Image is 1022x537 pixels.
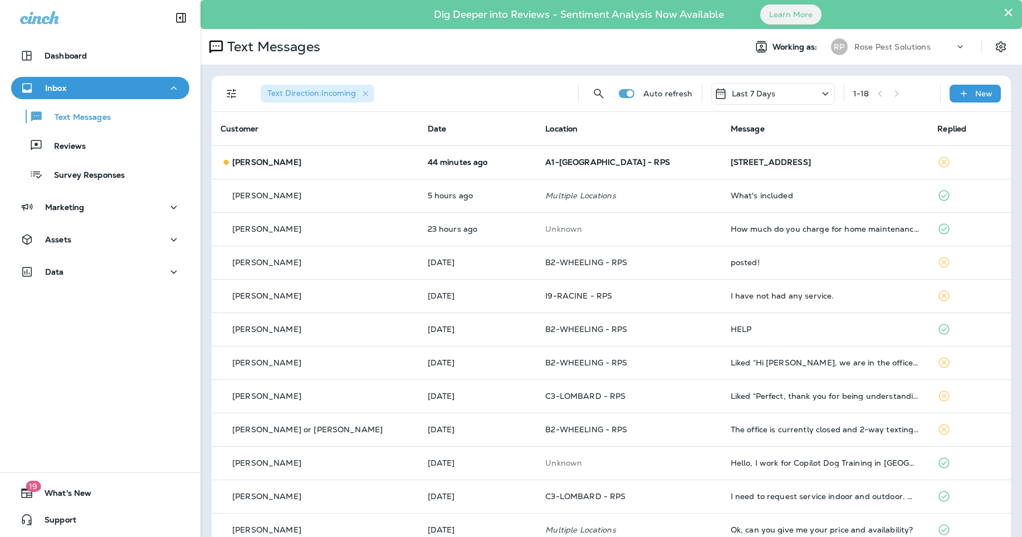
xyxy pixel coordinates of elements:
span: A1-[GEOGRAPHIC_DATA] - RPS [545,157,670,167]
span: Date [428,124,447,134]
p: Auto refresh [643,89,693,98]
p: Sep 29, 2025 04:31 PM [428,224,528,233]
button: Data [11,261,189,283]
p: This customer does not have a last location and the phone number they messaged is not assigned to... [545,458,712,467]
p: Sep 29, 2025 10:37 AM [428,291,528,300]
span: B2-WHEELING - RPS [545,324,627,334]
div: Hello, I work for Copilot Dog Training in Avondale and we are looking for someone to spray our fa... [731,458,920,467]
div: The office is currently closed and 2-way texting is unavailable, if this is an urgent matter plea... [731,425,920,434]
p: Sep 26, 2025 07:46 AM [428,425,528,434]
p: [PERSON_NAME] [232,392,301,401]
div: Text Direction:Incoming [261,85,374,102]
button: Reviews [11,134,189,157]
p: [PERSON_NAME] [232,458,301,467]
p: [PERSON_NAME] [232,492,301,501]
p: Dig Deeper into Reviews - Sentiment Analysis Now Available [402,13,756,16]
p: Marketing [45,203,84,212]
button: Inbox [11,77,189,99]
p: Sep 25, 2025 02:53 PM [428,492,528,501]
p: Dashboard [45,51,87,60]
span: B2-WHEELING - RPS [545,358,627,368]
span: Working as: [772,42,820,52]
div: What's included [731,191,920,200]
p: This customer does not have a last location and the phone number they messaged is not assigned to... [545,224,712,233]
span: B2-WHEELING - RPS [545,257,627,267]
span: I9-RACINE - RPS [545,291,612,301]
span: C3-LOMBARD - RPS [545,391,625,401]
button: Survey Responses [11,163,189,186]
p: [PERSON_NAME] [232,291,301,300]
p: [PERSON_NAME] [232,258,301,267]
span: Customer [221,124,258,134]
button: 19What's New [11,482,189,504]
p: Inbox [45,84,66,92]
button: Dashboard [11,45,189,67]
p: Data [45,267,64,276]
p: Sep 29, 2025 07:10 AM [428,358,528,367]
p: Assets [45,235,71,244]
p: Sep 30, 2025 02:51 PM [428,158,528,167]
div: Ok, can you give me your price and availability? [731,525,920,534]
p: Sep 26, 2025 02:10 PM [428,392,528,401]
button: Search Messages [588,82,610,105]
div: posted! [731,258,920,267]
button: Close [1003,3,1014,21]
span: B2-WHEELING - RPS [545,424,627,435]
p: Multiple Locations [545,525,712,534]
button: Learn More [760,4,821,25]
p: [PERSON_NAME] [232,158,301,167]
p: Sep 25, 2025 11:48 AM [428,525,528,534]
p: Sep 29, 2025 07:45 AM [428,325,528,334]
p: [PERSON_NAME] [232,191,301,200]
div: HELP [731,325,920,334]
p: [PERSON_NAME] [232,325,301,334]
button: Filters [221,82,243,105]
p: New [975,89,992,98]
span: Text Direction : Incoming [267,88,356,98]
p: Sep 30, 2025 10:28 AM [428,191,528,200]
p: Multiple Locations [545,191,712,200]
span: What's New [33,489,91,502]
p: Text Messages [43,113,111,123]
div: How much do you charge for home maintenance program ? [731,224,920,233]
button: Collapse Sidebar [165,7,197,29]
p: Rose Pest Solutions [854,42,931,51]
span: C3-LOMBARD - RPS [545,491,625,501]
div: RP [831,38,848,55]
p: [PERSON_NAME] [232,525,301,534]
span: Location [545,124,578,134]
span: Replied [937,124,966,134]
button: Marketing [11,196,189,218]
p: [PERSON_NAME] or [PERSON_NAME] [232,425,383,434]
div: I have not had any service. [731,291,920,300]
div: 1 - 18 [853,89,869,98]
span: Message [731,124,765,134]
button: Settings [991,37,1011,57]
p: [PERSON_NAME] [232,358,301,367]
div: 3743 N Greenview Ave Chicago, IL [731,158,920,167]
p: Sep 29, 2025 11:25 AM [428,258,528,267]
p: [PERSON_NAME] [232,224,301,233]
p: Sep 25, 2025 03:44 PM [428,458,528,467]
span: Support [33,515,76,529]
p: Last 7 Days [732,89,776,98]
p: Text Messages [223,38,320,55]
button: Support [11,509,189,531]
button: Text Messages [11,105,189,128]
div: Liked “Perfect, thank you for being understanding! We have you scheduled and locked in for 10/1/2... [731,392,920,401]
div: Liked “Hi Jeremy, we are in the office from 7am-6pm, give us a call when you get the chance so we... [731,358,920,367]
p: Survey Responses [43,170,125,181]
span: 19 [26,481,41,492]
p: Reviews [43,141,86,152]
button: Assets [11,228,189,251]
div: I need to request service indoor and outdoor. We are a new customer, about 2 months into contract... [731,492,920,501]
